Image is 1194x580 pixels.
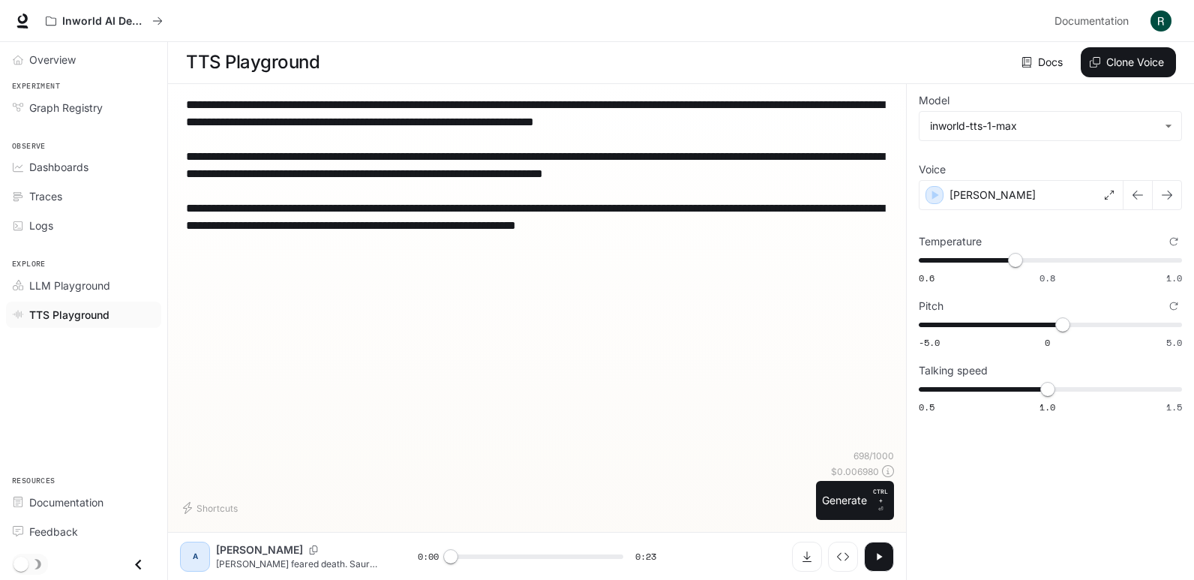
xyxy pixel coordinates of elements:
[1165,233,1182,250] button: Reset to default
[13,555,28,572] span: Dark mode toggle
[216,557,382,570] p: [PERSON_NAME] feared death. Sauron became it.” (pause) “One ruled with spells. The other, with wi...
[853,449,894,462] p: 698 / 1000
[1166,272,1182,284] span: 1.0
[39,6,169,36] button: All workspaces
[303,545,324,554] button: Copy Voice ID
[29,307,109,323] span: TTS Playground
[6,47,161,73] a: Overview
[29,100,103,116] span: Graph Registry
[930,119,1157,134] div: inworld-tts-1-max
[6,489,161,515] a: Documentation
[816,481,894,520] button: GenerateCTRL +⏎
[6,154,161,180] a: Dashboards
[6,183,161,209] a: Traces
[1048,6,1140,36] a: Documentation
[216,542,303,557] p: [PERSON_NAME]
[873,487,888,514] p: ⏎
[62,15,146,28] p: Inworld AI Demos
[6,272,161,299] a: LLM Playground
[1146,6,1176,36] button: User avatar
[183,545,207,569] div: A
[1039,401,1055,413] span: 1.0
[180,496,244,520] button: Shortcuts
[1081,47,1176,77] button: Clone Voice
[919,401,934,413] span: 0.5
[1039,272,1055,284] span: 0.8
[29,218,53,233] span: Logs
[919,336,940,349] span: -5.0
[29,52,76,68] span: Overview
[29,524,78,539] span: Feedback
[29,188,62,204] span: Traces
[1166,336,1182,349] span: 5.0
[919,365,988,376] p: Talking speed
[873,487,888,505] p: CTRL +
[1054,12,1129,31] span: Documentation
[919,112,1181,140] div: inworld-tts-1-max
[6,302,161,328] a: TTS Playground
[919,164,946,175] p: Voice
[1166,401,1182,413] span: 1.5
[1165,298,1182,314] button: Reset to default
[121,549,155,580] button: Close drawer
[6,518,161,545] a: Feedback
[1018,47,1069,77] a: Docs
[6,212,161,239] a: Logs
[919,272,934,284] span: 0.6
[6,95,161,121] a: Graph Registry
[29,159,88,175] span: Dashboards
[792,542,822,572] button: Download audio
[919,236,982,247] p: Temperature
[949,188,1036,203] p: [PERSON_NAME]
[1150,11,1171,32] img: User avatar
[1045,336,1050,349] span: 0
[29,494,103,510] span: Documentation
[29,278,110,293] span: LLM Playground
[828,542,858,572] button: Inspect
[186,47,319,77] h1: TTS Playground
[418,549,439,564] span: 0:00
[635,549,656,564] span: 0:23
[919,95,949,106] p: Model
[919,301,943,311] p: Pitch
[831,465,879,478] p: $ 0.006980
